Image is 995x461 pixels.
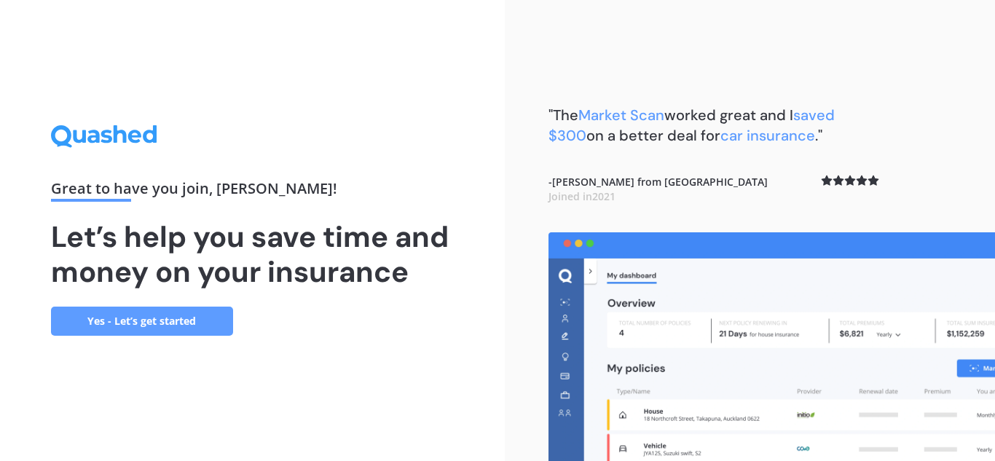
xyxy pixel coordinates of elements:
span: Joined in 2021 [548,189,616,203]
div: Great to have you join , [PERSON_NAME] ! [51,181,455,202]
b: - [PERSON_NAME] from [GEOGRAPHIC_DATA] [548,175,768,203]
b: "The worked great and I on a better deal for ." [548,106,835,145]
h1: Let’s help you save time and money on your insurance [51,219,455,289]
span: car insurance [720,126,815,145]
span: Market Scan [578,106,664,125]
a: Yes - Let’s get started [51,307,233,336]
img: dashboard.webp [548,232,995,461]
span: saved $300 [548,106,835,145]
